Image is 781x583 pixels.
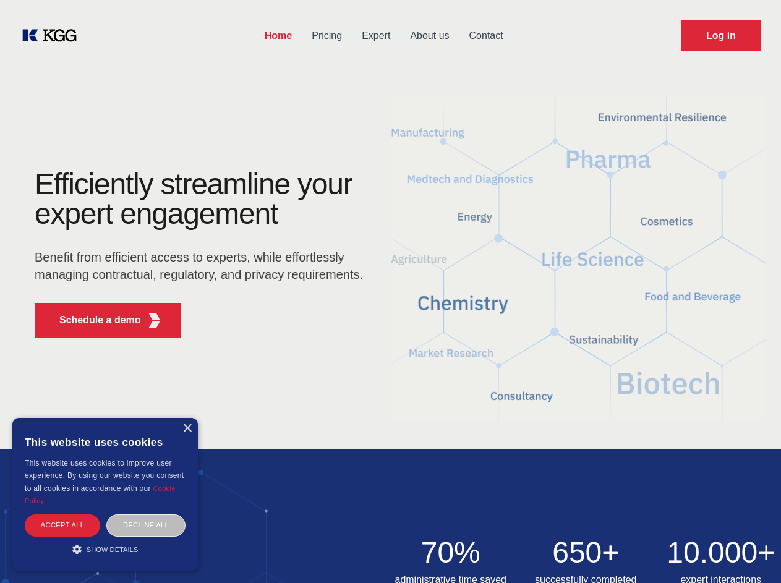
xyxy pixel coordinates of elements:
a: Home [255,20,302,52]
a: Expert [352,20,400,52]
span: Show details [87,546,139,553]
span: This website uses cookies to improve user experience. By using our website you consent to all coo... [25,459,184,493]
h1: Efficiently streamline your expert engagement [35,169,371,229]
h2: 650+ [526,538,646,568]
div: Decline all [106,514,186,536]
p: Schedule a demo [59,313,141,328]
a: Request Demo [681,20,761,51]
a: KOL Knowledge Platform: Talk to Key External Experts (KEE) [20,26,87,46]
div: Accept all [25,514,100,536]
a: About us [400,20,459,52]
button: Schedule a demoKGG Fifth Element RED [35,303,181,338]
img: KGG Fifth Element RED [391,80,767,436]
h2: 70% [391,538,511,568]
a: Pricing [302,20,352,52]
div: This website uses cookies [25,427,186,457]
p: Benefit from efficient access to experts, while effortlessly managing contractual, regulatory, an... [35,249,371,283]
a: Contact [459,20,513,52]
div: Show details [25,543,186,555]
img: KGG Fifth Element RED [147,313,162,328]
a: Cookie Policy [25,485,176,504]
div: Close [182,424,192,433]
